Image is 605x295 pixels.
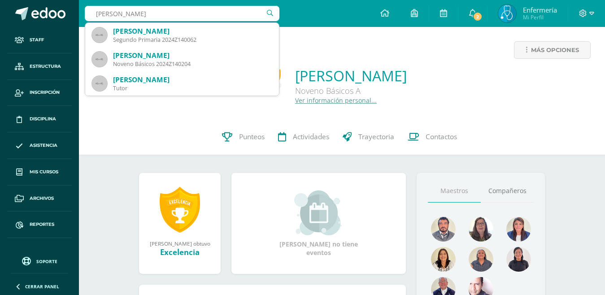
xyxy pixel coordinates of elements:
span: 2 [473,12,483,22]
img: a4871f238fc6f9e1d7ed418e21754428.png [469,217,493,242]
span: Punteos [239,132,265,141]
div: Noveno Básicos 2024Z140204 [113,60,272,68]
img: bd51737d0f7db0a37ff170fbd9075162.png [431,217,456,242]
span: Más opciones [531,42,579,58]
div: [PERSON_NAME] [113,51,272,60]
span: Trayectoria [358,132,394,141]
img: event_small.png [294,190,343,235]
a: Archivos [7,185,72,212]
div: Excelencia [148,247,212,257]
span: Actividades [293,132,329,141]
span: Reportes [30,221,54,228]
span: Estructura [30,63,61,70]
img: 45x45 [92,76,107,91]
a: Trayectoria [336,119,401,155]
img: 8f3bf19539481b212b8ab3c0cdc72ac6.png [469,247,493,272]
img: 041e67bb1815648f1c28e9f895bf2be1.png [506,247,531,272]
a: Punteos [215,119,271,155]
span: Contactos [426,132,457,141]
a: [PERSON_NAME] [295,66,407,85]
a: Ver información personal... [295,96,377,105]
input: Busca un usuario... [85,6,279,21]
span: Mis cursos [30,168,58,176]
div: Noveno Básicos A [295,85,407,96]
span: Enfermería [523,5,557,14]
a: Inscripción [7,80,72,106]
a: Asistencia [7,132,72,159]
div: [PERSON_NAME] no tiene eventos [274,190,364,257]
div: Segundo Primaria 2024Z140062 [113,36,272,44]
span: Asistencia [30,142,57,149]
img: aa4f30ea005d28cfb9f9341ec9462115.png [498,4,516,22]
span: Disciplina [30,115,56,123]
img: aefa6dbabf641819c41d1760b7b82962.png [506,217,531,242]
span: Mi Perfil [523,13,557,21]
div: [PERSON_NAME] [113,26,272,36]
a: Staff [7,27,72,53]
a: Más opciones [514,41,591,59]
a: Disciplina [7,106,72,132]
a: Actividades [271,119,336,155]
div: Tutor [113,84,272,92]
img: 876c69fb502899f7a2bc55a9ba2fa0e7.png [431,247,456,272]
span: Inscripción [30,89,60,96]
a: Reportes [7,211,72,238]
a: Maestros [428,180,481,203]
a: Compañeros [481,180,534,203]
span: Archivos [30,195,54,202]
a: Mis cursos [7,159,72,185]
a: Contactos [401,119,464,155]
img: 45x45 [92,52,107,66]
div: [PERSON_NAME] [113,75,272,84]
a: Estructura [7,53,72,80]
span: Cerrar panel [25,283,59,290]
span: Soporte [36,258,57,264]
span: Staff [30,36,44,44]
div: [PERSON_NAME] obtuvo [148,240,212,247]
img: 45x45 [92,28,107,42]
a: Soporte [11,255,68,267]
